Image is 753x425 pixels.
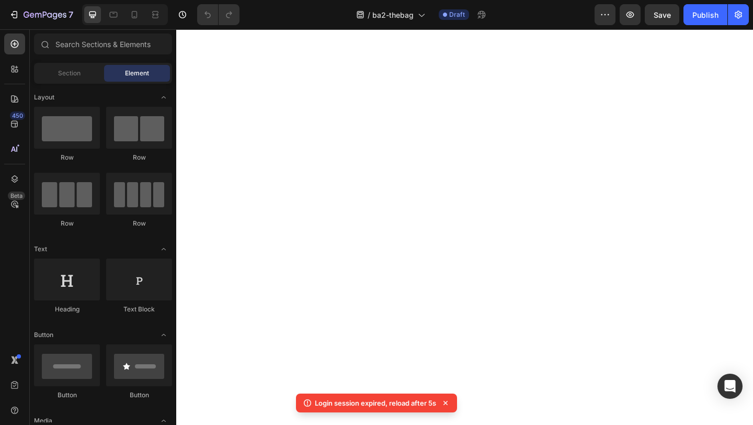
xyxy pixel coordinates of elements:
span: Layout [34,93,54,102]
span: Save [654,10,671,19]
span: Button [34,330,53,340]
span: Element [125,69,149,78]
span: Draft [449,10,465,19]
div: Row [106,153,172,162]
div: Undo/Redo [197,4,239,25]
button: 7 [4,4,78,25]
div: Button [34,390,100,400]
span: Toggle open [155,327,172,343]
div: 450 [10,111,25,120]
div: Text Block [106,305,172,314]
p: 7 [69,8,73,21]
span: ba2-thebag [372,9,414,20]
div: Button [106,390,172,400]
iframe: Design area [176,29,753,425]
span: Toggle open [155,89,172,106]
span: Toggle open [155,241,172,258]
div: Open Intercom Messenger [717,374,743,399]
p: Login session expired, reload after 5s [315,398,436,408]
div: Row [106,219,172,228]
button: Save [645,4,679,25]
input: Search Sections & Elements [34,33,172,54]
span: Section [58,69,81,78]
div: Heading [34,305,100,314]
div: Publish [692,9,718,20]
span: / [368,9,370,20]
div: Beta [8,192,25,200]
span: Text [34,244,47,254]
div: Row [34,219,100,228]
button: Publish [683,4,727,25]
div: Row [34,153,100,162]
